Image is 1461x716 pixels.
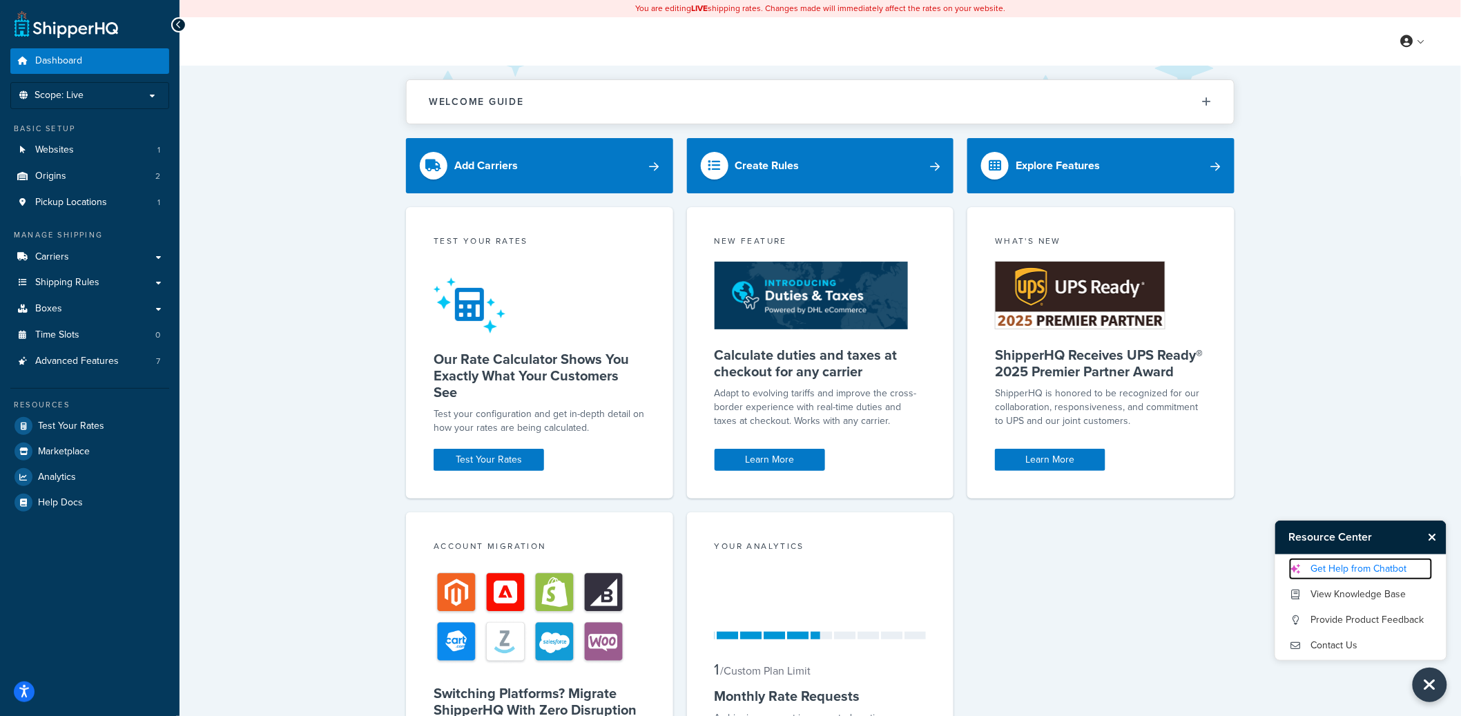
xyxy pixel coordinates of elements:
[434,540,646,556] div: Account Migration
[10,137,169,163] li: Websites
[10,322,169,348] a: Time Slots0
[995,387,1207,428] p: ShipperHQ is honored to be recognized for our collaboration, responsiveness, and commitment to UP...
[1422,529,1447,545] button: Close Resource Center
[157,144,160,156] span: 1
[35,251,69,263] span: Carriers
[10,465,169,490] a: Analytics
[454,156,518,175] div: Add Carriers
[1275,521,1422,554] h3: Resource Center
[38,420,104,432] span: Test Your Rates
[434,235,646,251] div: Test your rates
[715,347,927,380] h5: Calculate duties and taxes at checkout for any carrier
[995,347,1207,380] h5: ShipperHQ Receives UPS Ready® 2025 Premier Partner Award
[38,497,83,509] span: Help Docs
[1413,668,1447,702] button: Close Resource Center
[35,144,74,156] span: Websites
[10,296,169,322] a: Boxes
[735,156,800,175] div: Create Rules
[687,138,954,193] a: Create Rules
[10,190,169,215] a: Pickup Locations1
[10,229,169,241] div: Manage Shipping
[715,235,927,251] div: New Feature
[155,171,160,182] span: 2
[715,540,927,556] div: Your Analytics
[10,349,169,374] li: Advanced Features
[715,449,825,471] a: Learn More
[407,80,1234,124] button: Welcome Guide
[715,387,927,428] p: Adapt to evolving tariffs and improve the cross-border experience with real-time duties and taxes...
[1289,635,1433,657] a: Contact Us
[429,97,524,107] h2: Welcome Guide
[35,277,99,289] span: Shipping Rules
[35,171,66,182] span: Origins
[38,446,90,458] span: Marketplace
[35,197,107,209] span: Pickup Locations
[10,164,169,189] li: Origins
[10,439,169,464] a: Marketplace
[434,407,646,435] div: Test your configuration and get in-depth detail on how your rates are being calculated.
[35,303,62,315] span: Boxes
[10,349,169,374] a: Advanced Features7
[10,137,169,163] a: Websites1
[35,55,82,67] span: Dashboard
[715,688,927,704] h5: Monthly Rate Requests
[35,356,119,367] span: Advanced Features
[995,235,1207,251] div: What's New
[1289,558,1433,580] a: Get Help from Chatbot
[10,322,169,348] li: Time Slots
[715,658,719,681] span: 1
[10,164,169,189] a: Origins2
[156,356,160,367] span: 7
[155,329,160,341] span: 0
[1016,156,1100,175] div: Explore Features
[995,449,1105,471] a: Learn More
[10,399,169,411] div: Resources
[10,490,169,515] a: Help Docs
[35,329,79,341] span: Time Slots
[1289,609,1433,631] a: Provide Product Feedback
[434,449,544,471] a: Test Your Rates
[10,190,169,215] li: Pickup Locations
[38,472,76,483] span: Analytics
[1289,583,1433,606] a: View Knowledge Base
[967,138,1235,193] a: Explore Features
[10,123,169,135] div: Basic Setup
[10,270,169,296] a: Shipping Rules
[434,351,646,400] h5: Our Rate Calculator Shows You Exactly What Your Customers See
[35,90,84,101] span: Scope: Live
[691,2,708,14] b: LIVE
[406,138,673,193] a: Add Carriers
[721,663,811,679] small: / Custom Plan Limit
[157,197,160,209] span: 1
[10,414,169,438] a: Test Your Rates
[10,48,169,74] a: Dashboard
[10,244,169,270] a: Carriers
